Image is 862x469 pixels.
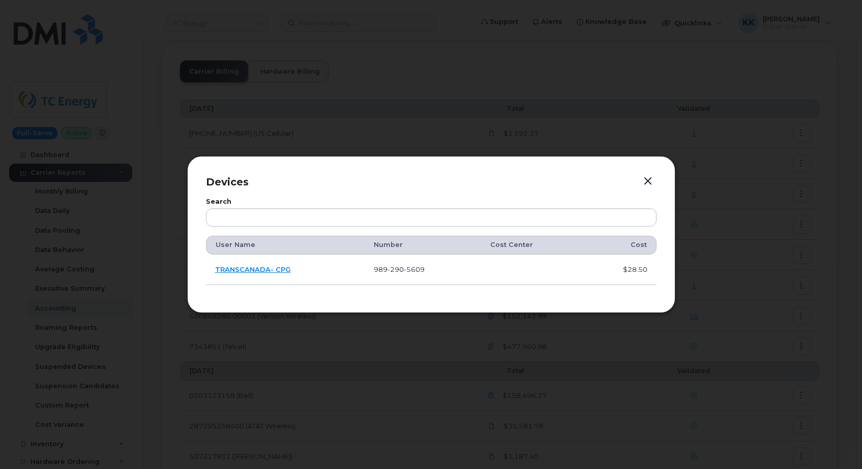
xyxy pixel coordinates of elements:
[206,236,365,254] th: User Name
[404,265,425,273] span: 5609
[818,425,854,461] iframe: Messenger Launcher
[365,236,482,254] th: Number
[206,199,657,205] label: Search
[374,265,425,273] span: 989
[215,265,291,273] a: TRANSCANADA- CPG
[481,236,584,254] th: Cost Center
[206,175,657,190] p: Devices
[584,255,657,285] td: $28.50
[584,236,657,254] th: Cost
[388,265,404,273] span: 290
